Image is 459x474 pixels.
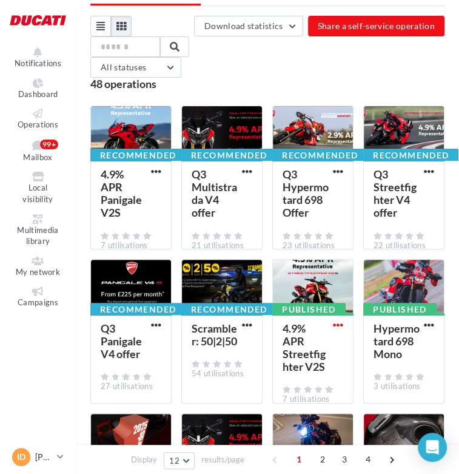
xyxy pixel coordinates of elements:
[40,140,58,149] div: 99+
[374,322,420,361] div: Hypermotard 698 Mono
[10,254,66,280] a: My network
[10,45,66,71] button: Notifications
[201,454,244,466] span: results/page
[363,149,458,162] div: Recommended
[363,303,437,316] div: Published
[181,149,276,162] div: Recommended
[283,240,335,250] span: 23 utilisations
[192,322,237,348] div: Scrambler: 50|2|50
[101,381,153,391] span: 27 utilisations
[101,240,148,250] span: 7 utilisations
[22,183,53,205] span: Local visibility
[18,297,58,307] span: Campaigns
[335,450,354,469] span: 3
[90,149,186,162] div: Recommended
[313,450,332,469] span: 2
[15,58,61,68] span: Notifications
[181,303,276,316] div: Recommended
[194,16,303,36] button: Download statistics
[10,76,66,102] a: Dashboard
[131,454,157,466] span: Display
[169,456,179,466] span: 12
[16,267,60,277] span: My network
[10,284,66,310] a: Campaigns
[10,106,66,132] a: Operations
[204,21,283,31] span: Download statistics
[10,212,66,249] a: Multimedia library
[192,368,244,378] span: 54 utilisations
[10,169,66,206] a: Local visibility
[90,77,156,90] span: 48 operations
[289,450,309,469] span: 1
[101,168,142,219] div: 4.9% APR Panigale V2S
[17,225,58,246] span: Multimedia library
[10,137,66,165] a: Mailbox 99+
[374,381,421,391] span: 3 utilisations
[308,16,445,36] button: Share a self-service operation
[358,450,378,469] span: 4
[283,322,326,373] div: 4.9% APR Streetfighter V2S
[101,62,146,72] span: All statuses
[18,120,58,129] span: Operations
[23,152,52,162] span: Mailbox
[17,451,25,463] span: ID
[10,445,66,469] a: ID [PERSON_NAME]
[192,240,244,250] span: 21 utilisations
[35,451,52,463] p: [PERSON_NAME]
[90,303,186,316] div: Recommended
[101,322,142,361] div: Q3 Panigale V4 offer
[418,433,447,462] div: Open Intercom Messenger
[164,452,195,469] button: 12
[283,394,330,404] span: 7 utilisations
[192,168,237,219] div: Q3 Multistrada V4 offer
[283,168,329,219] div: Q3 Hypermotard 698 Offer
[18,89,58,99] span: Dashboard
[90,57,181,78] button: All statuses
[272,149,367,162] div: Recommended
[374,240,426,250] span: 22 utilisations
[374,168,417,219] div: Q3 Streetfighter V4 offer
[272,303,346,316] div: Published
